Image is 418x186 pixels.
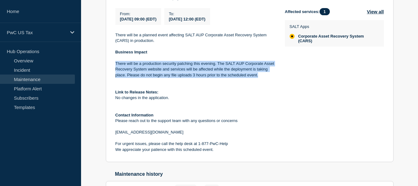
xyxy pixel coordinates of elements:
[115,129,275,135] p: [EMAIL_ADDRESS][DOMAIN_NAME]
[115,113,154,117] strong: Contact Information
[320,8,330,15] span: 1
[298,34,378,43] span: Corporate Asset Recovery System (CARS)
[115,118,275,124] p: Please reach out to the support team with any questions or concerns
[115,171,394,177] h2: Maintenance history
[120,11,157,16] p: From :
[115,147,275,152] p: We appreciate your patience with this scheduled event.
[115,141,275,147] p: For urgent issues, please call the help desk at 1-877-PwC-Help
[115,50,147,54] strong: Business Impact
[115,90,158,94] strong: Link to Release Notes:
[290,34,295,39] div: affected
[169,17,205,21] span: [DATE] 12:00 (EDT)
[7,30,66,35] p: PwC US Tax
[367,8,384,15] button: View all
[169,11,205,16] p: To :
[120,17,157,21] span: [DATE] 09:00 (EDT)
[290,24,378,29] p: SALT Apps
[285,8,333,15] span: Affected services:
[115,61,275,78] p: There will be a production security patching this evening. The SALT AUP Corporate Asset Recovery ...
[115,32,275,44] p: There will be a planned event affecting SALT AUP Corporate Asset Recovery System (CARS) in produc...
[115,95,275,101] p: No changes in the application.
